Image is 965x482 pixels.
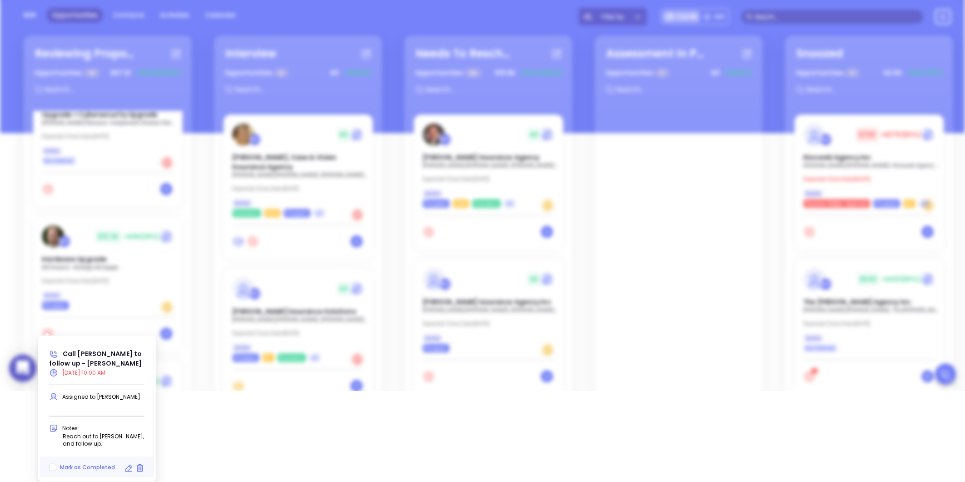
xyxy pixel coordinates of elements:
span: Assigned to: [PERSON_NAME] [62,393,140,401]
span: Mark as Completed [60,463,115,471]
span: Call [PERSON_NAME] to follow up - [PERSON_NAME] [49,349,142,368]
span: Notes: [62,424,79,432]
p: Reach out to [PERSON_NAME], and follow up. [63,433,144,447]
span: [DATE] | 10:00 AM [62,369,105,377]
